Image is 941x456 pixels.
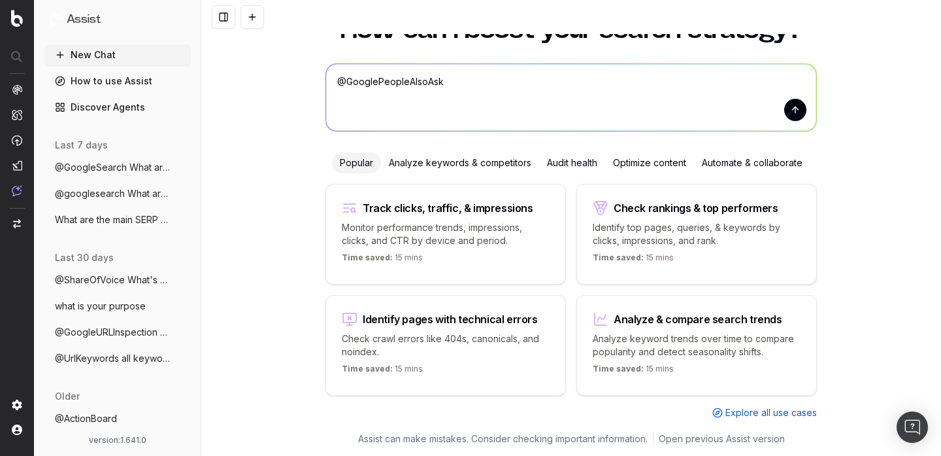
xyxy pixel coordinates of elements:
[593,221,801,247] p: Identify top pages, queries, & keywords by clicks, impressions, and rank.
[11,10,23,27] img: Botify logo
[363,314,538,324] div: Identify pages with technical errors
[897,412,928,443] div: Open Intercom Messenger
[12,109,22,120] img: Intelligence
[55,213,170,226] span: What are the main SERP features for 'how
[44,322,191,343] button: @GoogleURLInspection [URL]
[44,157,191,178] button: @GoogleSearch What are the main SERP fea
[326,64,816,131] textarea: @GooglePeopleAlsoAsk
[44,44,191,65] button: New Chat
[44,408,191,429] button: @ActionBoard
[55,273,170,287] span: @ShareOfVoice What's our share of voice
[12,135,22,146] img: Activation
[55,139,108,152] span: last 7 days
[55,300,146,313] span: what is your purpose
[659,432,785,446] a: Open previous Assist version
[44,348,191,369] button: @UrlKeywords all keywords for this URL
[50,435,186,446] div: version: 1.641.0
[593,253,644,262] span: Time saved:
[342,332,550,359] p: Check crawl errors like 404s, canonicals, and noindex.
[67,10,101,29] h1: Assist
[593,364,674,379] p: 15 mins
[593,253,674,268] p: 15 mins
[12,185,22,196] img: Assist
[725,406,817,419] span: Explore all use cases
[44,71,191,92] a: How to use Assist
[55,352,170,365] span: @UrlKeywords all keywords for this URL
[712,406,817,419] a: Explore all use cases
[13,219,21,228] img: Switch project
[12,400,22,410] img: Setting
[363,203,533,213] div: Track clicks, traffic, & impressions
[44,296,191,317] button: what is your purpose
[55,187,170,200] span: @googlesearch What are the main SERP fea
[342,364,423,379] p: 15 mins
[55,161,170,174] span: @GoogleSearch What are the main SERP fea
[614,314,782,324] div: Analyze & compare search trends
[44,183,191,204] button: @googlesearch What are the main SERP fea
[342,364,393,374] span: Time saved:
[694,152,810,173] div: Automate & collaborate
[593,364,644,374] span: Time saved:
[44,270,191,290] button: @ShareOfVoice What's our share of voice
[381,152,539,173] div: Analyze keywords & competitors
[539,152,605,173] div: Audit health
[12,84,22,95] img: Analytics
[342,221,550,247] p: Monitor performance trends, impressions, clicks, and CTR by device and period.
[614,203,778,213] div: Check rankings & top performers
[55,251,114,264] span: last 30 days
[55,390,80,403] span: older
[44,97,191,118] a: Discover Agents
[50,10,186,29] button: Assist
[332,152,381,173] div: Popular
[44,209,191,230] button: What are the main SERP features for 'how
[605,152,694,173] div: Optimize content
[50,13,61,26] img: Assist
[342,253,423,268] p: 15 mins
[593,332,801,359] p: Analyze keyword trends over time to compare popularity and detect seasonality shifts.
[358,432,648,446] p: Assist can make mistakes. Consider checking important information.
[55,326,170,339] span: @GoogleURLInspection [URL]
[12,425,22,435] img: My account
[342,253,393,262] span: Time saved:
[55,412,117,425] span: @ActionBoard
[12,160,22,171] img: Studio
